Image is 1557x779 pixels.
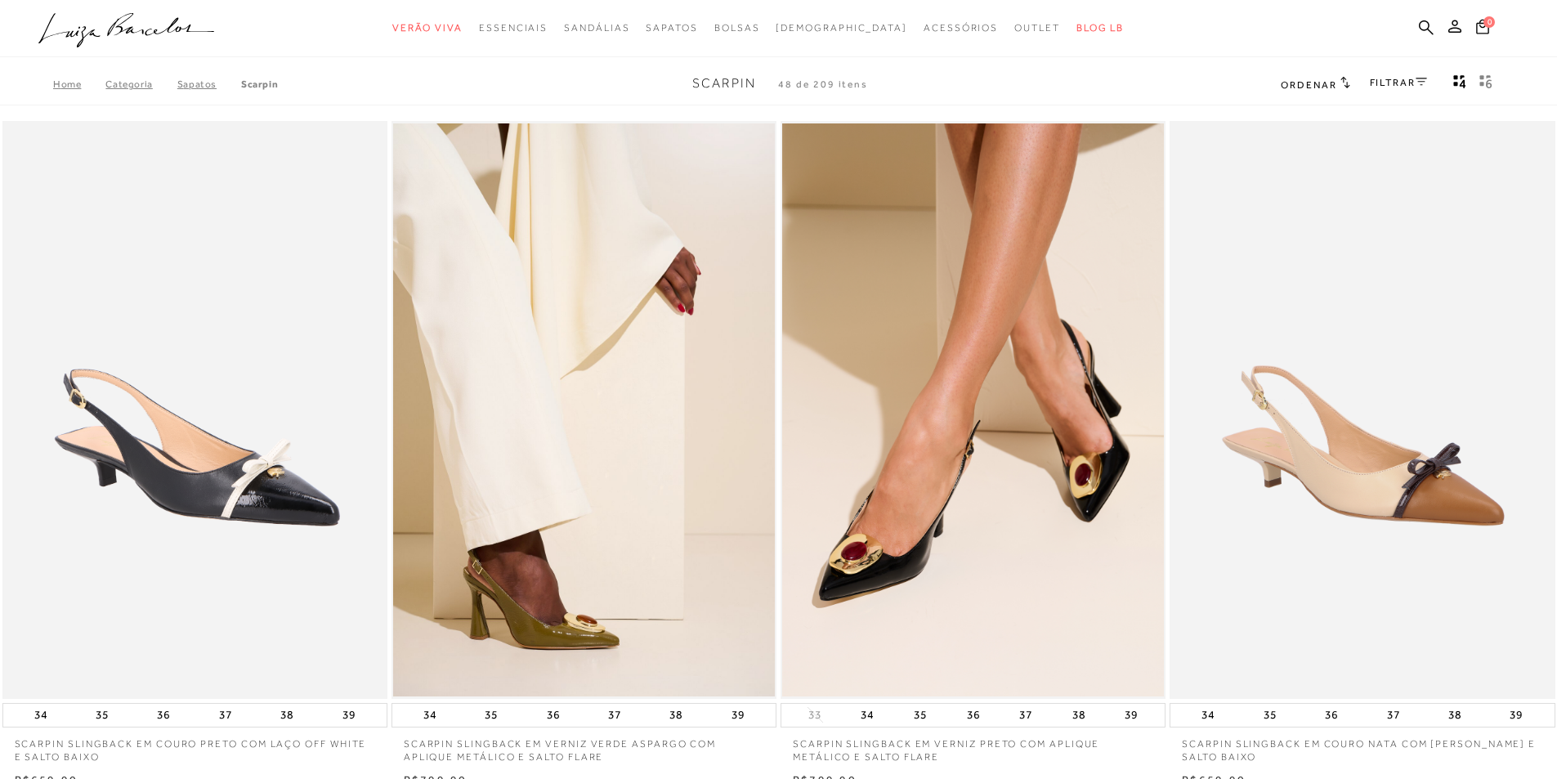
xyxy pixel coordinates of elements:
img: SCARPIN SLINGBACK EM COURO NATA COM BICO CARAMELO E SALTO BAIXO [1171,123,1553,696]
button: 34 [1197,704,1219,727]
button: 37 [603,704,626,727]
a: Categoria [105,78,177,90]
a: categoryNavScreenReaderText [564,13,629,43]
button: 38 [1443,704,1466,727]
a: SCARPIN SLINGBACK EM COURO PRETO COM LAÇO OFF WHITE E SALTO BAIXO SCARPIN SLINGBACK EM COURO PRET... [4,123,386,696]
span: Sapatos [646,22,697,34]
button: 36 [152,704,175,727]
button: 36 [542,704,565,727]
button: 38 [275,704,298,727]
a: categoryNavScreenReaderText [646,13,697,43]
a: Scarpin [241,78,278,90]
span: 48 de 209 itens [778,78,868,90]
span: Bolsas [714,22,760,34]
button: 34 [856,704,879,727]
button: 38 [664,704,687,727]
button: 39 [727,704,749,727]
button: 35 [480,704,503,727]
span: Ordenar [1281,79,1336,91]
span: Scarpin [692,76,756,91]
a: FILTRAR [1370,77,1427,88]
span: BLOG LB [1076,22,1124,34]
button: 0 [1471,18,1494,40]
a: categoryNavScreenReaderText [924,13,998,43]
img: SCARPIN SLINGBACK EM VERNIZ PRETO COM APLIQUE METÁLICO E SALTO FLARE [782,123,1164,696]
button: 34 [418,704,441,727]
button: 37 [214,704,237,727]
span: Verão Viva [392,22,463,34]
a: SCARPIN SLINGBACK EM COURO PRETO COM LAÇO OFF WHITE E SALTO BAIXO [2,728,387,765]
a: categoryNavScreenReaderText [1014,13,1060,43]
button: Mostrar 4 produtos por linha [1448,74,1471,95]
a: SCARPIN SLINGBACK EM VERNIZ PRETO COM APLIQUE METÁLICO E SALTO FLARE SCARPIN SLINGBACK EM VERNIZ ... [782,123,1164,696]
a: categoryNavScreenReaderText [479,13,548,43]
button: 35 [909,704,932,727]
span: [DEMOGRAPHIC_DATA] [776,22,907,34]
button: 38 [1067,704,1090,727]
button: 37 [1014,704,1037,727]
button: 36 [1320,704,1343,727]
span: Acessórios [924,22,998,34]
button: 34 [29,704,52,727]
span: Sandálias [564,22,629,34]
span: 0 [1483,16,1495,28]
button: 39 [338,704,360,727]
a: SCARPIN SLINGBACK EM COURO NATA COM BICO CARAMELO E SALTO BAIXO SCARPIN SLINGBACK EM COURO NATA C... [1171,123,1553,696]
span: Outlet [1014,22,1060,34]
a: categoryNavScreenReaderText [714,13,760,43]
button: 39 [1120,704,1143,727]
img: SCARPIN SLINGBACK EM COURO PRETO COM LAÇO OFF WHITE E SALTO BAIXO [4,123,386,696]
a: categoryNavScreenReaderText [392,13,463,43]
button: 37 [1382,704,1405,727]
a: BLOG LB [1076,13,1124,43]
button: 33 [803,707,826,723]
button: 39 [1505,704,1528,727]
a: SAPATOS [177,78,241,90]
a: SCARPIN SLINGBACK EM VERNIZ VERDE ASPARGO COM APLIQUE METÁLICO E SALTO FLARE SCARPIN SLINGBACK EM... [393,123,775,696]
a: SCARPIN SLINGBACK EM COURO NATA COM [PERSON_NAME] E SALTO BAIXO [1170,728,1555,765]
img: SCARPIN SLINGBACK EM VERNIZ VERDE ASPARGO COM APLIQUE METÁLICO E SALTO FLARE [393,123,775,696]
button: 35 [1259,704,1282,727]
span: Essenciais [479,22,548,34]
a: SCARPIN SLINGBACK EM VERNIZ VERDE ASPARGO COM APLIQUE METÁLICO E SALTO FLARE [391,728,776,765]
a: SCARPIN SLINGBACK EM VERNIZ PRETO COM APLIQUE METÁLICO E SALTO FLARE [781,728,1166,765]
a: Home [53,78,105,90]
button: 36 [962,704,985,727]
button: gridText6Desc [1474,74,1497,95]
button: 35 [91,704,114,727]
a: noSubCategoriesText [776,13,907,43]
